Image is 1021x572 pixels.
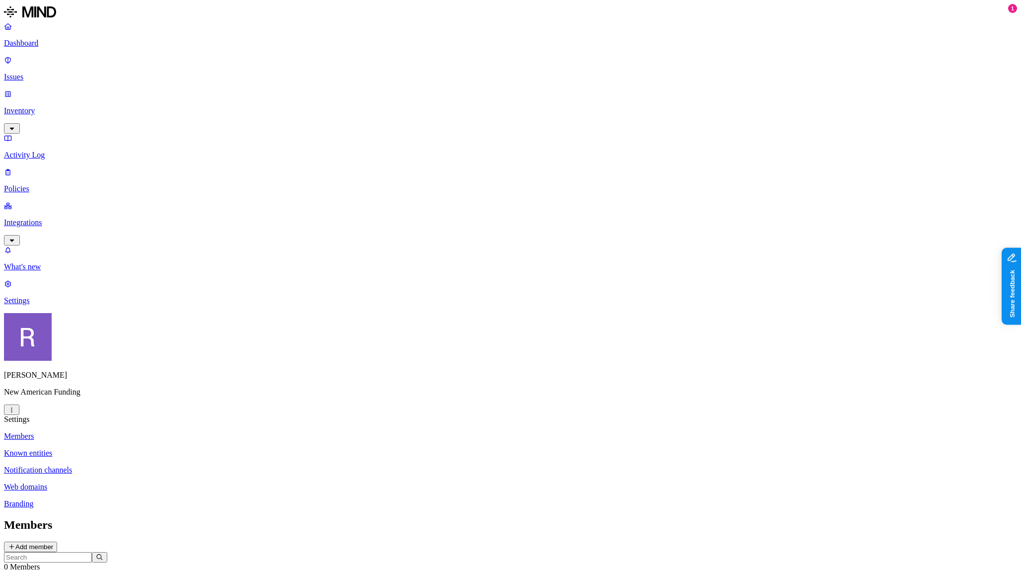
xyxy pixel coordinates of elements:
img: Rich Thompson [4,313,52,361]
a: Members [4,432,1017,441]
a: Known entities [4,449,1017,458]
a: Issues [4,56,1017,82]
div: Settings [4,415,1017,424]
a: Branding [4,499,1017,508]
a: Integrations [4,201,1017,244]
p: Issues [4,73,1017,82]
p: Inventory [4,106,1017,115]
p: Integrations [4,218,1017,227]
a: Notification channels [4,466,1017,475]
a: Inventory [4,89,1017,132]
a: Dashboard [4,22,1017,48]
img: MIND [4,4,56,20]
p: What's new [4,262,1017,271]
p: Policies [4,184,1017,193]
div: 1 [1008,4,1017,13]
a: Activity Log [4,134,1017,160]
input: Search [4,552,92,563]
h2: Members [4,518,1017,532]
button: Add member [4,542,57,552]
a: Settings [4,279,1017,305]
a: Web domains [4,483,1017,491]
a: Policies [4,167,1017,193]
p: Settings [4,296,1017,305]
span: 0 Members [4,563,40,571]
p: New American Funding [4,388,1017,397]
p: Activity Log [4,151,1017,160]
a: What's new [4,245,1017,271]
p: Dashboard [4,39,1017,48]
a: MIND [4,4,1017,22]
